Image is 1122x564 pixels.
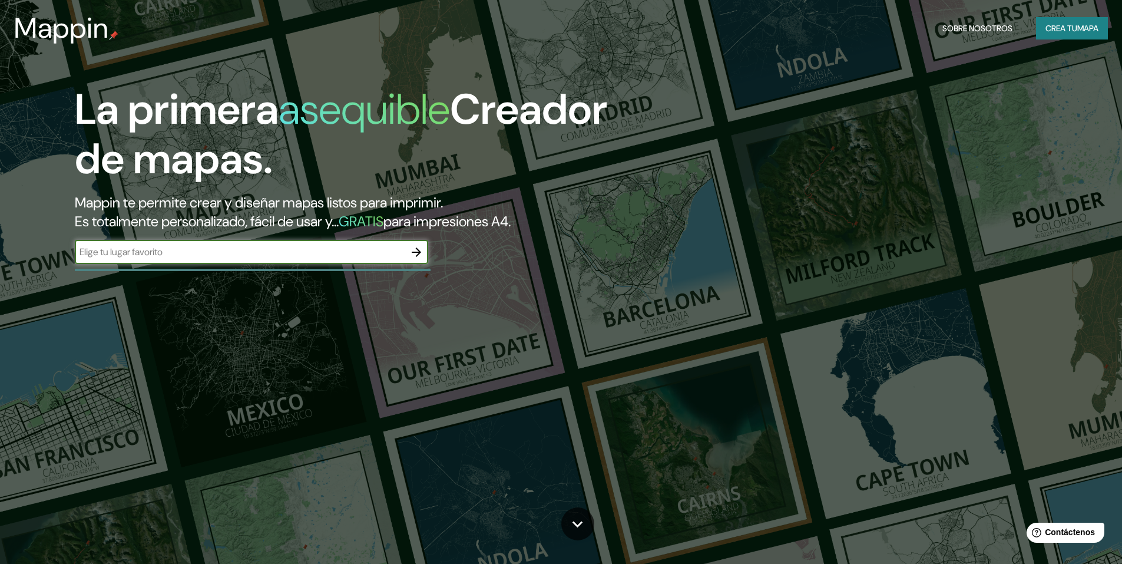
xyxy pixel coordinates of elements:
font: Sobre nosotros [942,23,1012,34]
input: Elige tu lugar favorito [75,245,405,259]
font: GRATIS [339,212,383,230]
font: Mappin [14,9,109,47]
font: mapa [1077,23,1098,34]
font: Creador de mapas. [75,82,607,186]
font: Es totalmente personalizado, fácil de usar y... [75,212,339,230]
font: Mappin te permite crear y diseñar mapas listos para imprimir. [75,193,443,212]
font: La primera [75,82,279,137]
iframe: Lanzador de widgets de ayuda [1017,518,1109,551]
font: para impresiones A4. [383,212,511,230]
font: Crea tu [1045,23,1077,34]
font: asequible [279,82,450,137]
img: pin de mapeo [109,31,118,40]
button: Sobre nosotros [938,17,1017,39]
button: Crea tumapa [1036,17,1108,39]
